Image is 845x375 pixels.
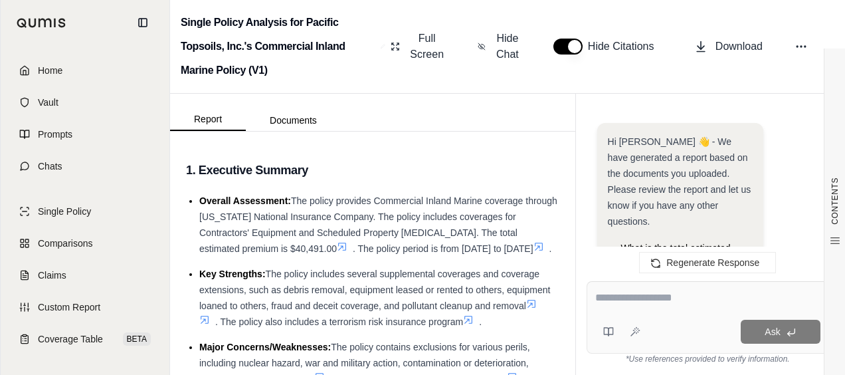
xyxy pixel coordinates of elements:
span: Ask [765,326,780,337]
h2: Single Policy Analysis for Pacific Topsoils, Inc.'s Commercial Inland Marine Policy (V1) [181,11,375,82]
a: Coverage TableBETA [9,324,161,354]
span: Download [715,39,763,55]
span: The policy provides Commercial Inland Marine coverage through [US_STATE] National Insurance Compa... [199,195,557,254]
button: Hide Chat [472,25,527,68]
a: Single Policy [9,197,161,226]
a: Chats [9,152,161,181]
span: Overall Assessment: [199,195,291,206]
button: Report [170,108,246,131]
button: Documents [246,110,341,131]
span: CONTENTS [830,178,840,225]
span: Prompts [38,128,72,141]
a: Home [9,56,161,85]
span: Home [38,64,62,77]
span: Claims [38,269,66,282]
span: Hi [PERSON_NAME] 👋 - We have generated a report based on the documents you uploaded. Please revie... [608,136,751,227]
span: . [549,243,552,254]
a: Claims [9,261,161,290]
span: Single Policy [38,205,91,218]
span: Major Concerns/Weaknesses: [199,342,331,352]
span: . [479,316,482,327]
span: Hide Citations [588,39,662,55]
a: Vault [9,88,161,117]
img: Qumis Logo [17,18,66,28]
a: Custom Report [9,293,161,322]
span: Coverage Table [38,332,103,346]
span: BETA [123,332,151,346]
span: Chats [38,160,62,173]
span: Vault [38,96,58,109]
button: Collapse sidebar [132,12,153,33]
span: The policy includes several supplemental coverages and coverage extensions, such as debris remova... [199,269,550,311]
span: Full Screen [408,31,446,62]
span: Regenerate Response [666,257,759,268]
a: Comparisons [9,229,161,258]
button: Full Screen [385,25,451,68]
span: Comparisons [38,237,92,250]
span: . The policy also includes a terrorism risk insurance program [215,316,463,327]
button: Ask [741,320,820,344]
h3: 1. Executive Summary [186,158,559,182]
button: Download [689,33,768,60]
span: Key Strengths: [199,269,266,279]
a: Prompts [9,120,161,149]
span: What is the total estimated premium for all coverages under this policy, and how is it distribute... [621,243,745,349]
div: *Use references provided to verify information. [587,354,829,364]
button: Regenerate Response [639,252,776,273]
span: Custom Report [38,301,100,314]
span: Hide Chat [494,31,521,62]
span: . The policy period is from [DATE] to [DATE] [353,243,533,254]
